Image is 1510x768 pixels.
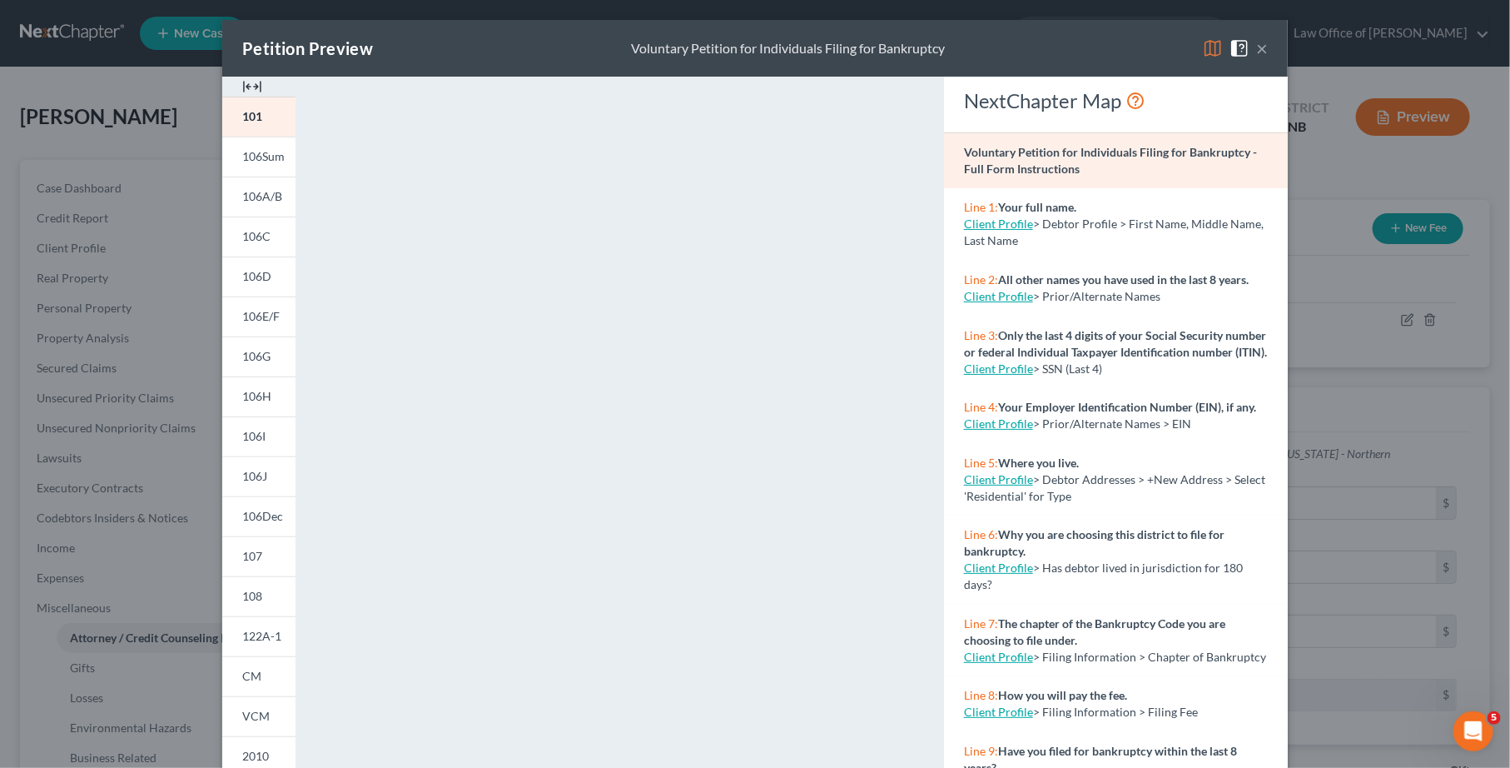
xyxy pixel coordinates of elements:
strong: Where you live. [998,456,1079,470]
span: 5 [1488,711,1501,725]
button: × [1256,38,1268,58]
img: map-eea8200ae884c6f1103ae1953ef3d486a96c86aabb227e865a55264e3737af1f.svg [1203,38,1223,58]
span: Line 1: [964,200,998,214]
div: Petition Preview [242,37,373,60]
a: Client Profile [964,416,1033,431]
span: Line 5: [964,456,998,470]
span: 107 [242,549,262,563]
span: > Debtor Profile > First Name, Middle Name, Last Name [964,217,1264,247]
strong: How you will pay the fee. [998,688,1127,702]
span: 106Dec [242,509,283,523]
strong: Your full name. [998,200,1076,214]
span: > Filing Information > Filing Fee [1033,705,1198,719]
span: 106D [242,269,271,283]
span: Line 9: [964,744,998,758]
a: Client Profile [964,472,1033,486]
strong: The chapter of the Bankruptcy Code you are choosing to file under. [964,616,1225,647]
a: VCM [222,696,296,736]
span: > Debtor Addresses > +New Address > Select 'Residential' for Type [964,472,1265,503]
a: 106H [222,377,296,416]
span: CM [242,669,261,683]
div: NextChapter Map [964,87,1268,114]
iframe: Intercom live chat [1453,711,1493,751]
a: 106C [222,217,296,257]
span: Line 6: [964,527,998,541]
span: 106G [242,349,271,363]
strong: Why you are choosing this district to file for bankruptcy. [964,527,1224,558]
span: > Prior/Alternate Names [1033,289,1160,303]
a: Client Profile [964,561,1033,575]
div: Voluntary Petition for Individuals Filing for Bankruptcy [631,39,945,58]
a: Client Profile [964,217,1033,231]
strong: Only the last 4 digits of your Social Security number or federal Individual Taxpayer Identificati... [964,328,1267,359]
a: 108 [222,576,296,616]
a: 106Sum [222,137,296,177]
a: 106I [222,416,296,456]
span: 106J [242,469,267,483]
span: > SSN (Last 4) [1033,362,1102,376]
span: Line 4: [964,400,998,414]
span: Line 8: [964,688,998,702]
a: Client Profile [964,705,1033,719]
strong: Your Employer Identification Number (EIN), if any. [998,400,1256,414]
a: 106G [222,337,296,377]
span: 2010 [242,749,269,763]
a: 106J [222,456,296,496]
span: > Has debtor lived in jurisdiction for 180 days? [964,561,1243,591]
a: Client Profile [964,289,1033,303]
span: 106C [242,229,271,243]
span: 106E/F [242,309,280,323]
a: CM [222,656,296,696]
span: VCM [242,709,270,723]
a: 106D [222,257,296,297]
span: 106H [242,389,271,403]
span: 106Sum [242,149,285,163]
a: Client Profile [964,650,1033,664]
span: > Filing Information > Chapter of Bankruptcy [1033,650,1266,664]
span: Line 7: [964,616,998,631]
span: > Prior/Alternate Names > EIN [1033,416,1191,431]
a: 106E/F [222,297,296,337]
a: 106A/B [222,177,296,217]
img: expand-e0f6d898513216a626fdd78e52531dac95497ffd26381d4c15ee2fc46db09dca.svg [242,77,262,97]
img: help-close-5ba153eb36485ed6c1ea00a893f15db1cb9b99d6cae46e1a8edb6c62d00a1a76.svg [1229,38,1249,58]
span: Line 2: [964,272,998,287]
a: 122A-1 [222,616,296,656]
strong: All other names you have used in the last 8 years. [998,272,1249,287]
span: 108 [242,589,262,603]
a: 106Dec [222,496,296,536]
a: 107 [222,536,296,576]
span: 122A-1 [242,629,281,643]
strong: Voluntary Petition for Individuals Filing for Bankruptcy - Full Form Instructions [964,145,1257,176]
span: Line 3: [964,328,998,342]
a: Client Profile [964,362,1033,376]
a: 101 [222,97,296,137]
span: 106A/B [242,189,282,203]
span: 106I [242,429,266,443]
span: 101 [242,109,262,123]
